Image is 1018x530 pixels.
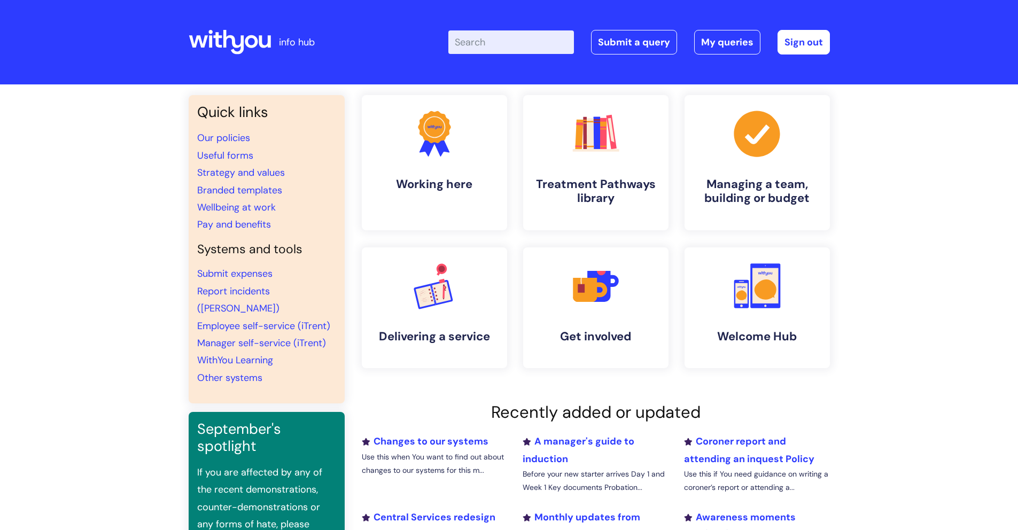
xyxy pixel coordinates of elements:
[197,201,276,214] a: Wellbeing at work
[197,131,250,144] a: Our policies
[523,435,634,465] a: A manager's guide to induction
[362,247,507,368] a: Delivering a service
[362,402,830,422] h2: Recently added or updated
[532,330,660,344] h4: Get involved
[523,95,669,230] a: Treatment Pathways library
[370,177,499,191] h4: Working here
[197,267,273,280] a: Submit expenses
[693,177,821,206] h4: Managing a team, building or budget
[591,30,677,54] a: Submit a query
[362,450,507,477] p: Use this when You want to find out about changes to our systems for this m...
[197,184,282,197] a: Branded templates
[197,420,336,455] h3: September's spotlight
[778,30,830,54] a: Sign out
[684,435,814,465] a: Coroner report and attending an inquest Policy
[694,30,760,54] a: My queries
[279,34,315,51] p: info hub
[197,319,330,332] a: Employee self-service (iTrent)
[197,104,336,121] h3: Quick links
[197,337,326,349] a: Manager self-service (iTrent)
[448,30,574,54] input: Search
[523,467,668,494] p: Before your new starter arrives Day 1 and Week 1 Key documents Probation...
[197,149,253,162] a: Useful forms
[197,242,336,257] h4: Systems and tools
[685,95,830,230] a: Managing a team, building or budget
[197,371,262,384] a: Other systems
[685,247,830,368] a: Welcome Hub
[693,330,821,344] h4: Welcome Hub
[362,435,488,448] a: Changes to our systems
[197,354,273,367] a: WithYou Learning
[532,177,660,206] h4: Treatment Pathways library
[362,95,507,230] a: Working here
[370,330,499,344] h4: Delivering a service
[197,218,271,231] a: Pay and benefits
[448,30,830,54] div: | -
[684,467,829,494] p: Use this if You need guidance on writing a coroner’s report or attending a...
[197,166,285,179] a: Strategy and values
[197,285,279,315] a: Report incidents ([PERSON_NAME])
[684,511,796,524] a: Awareness moments
[523,247,669,368] a: Get involved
